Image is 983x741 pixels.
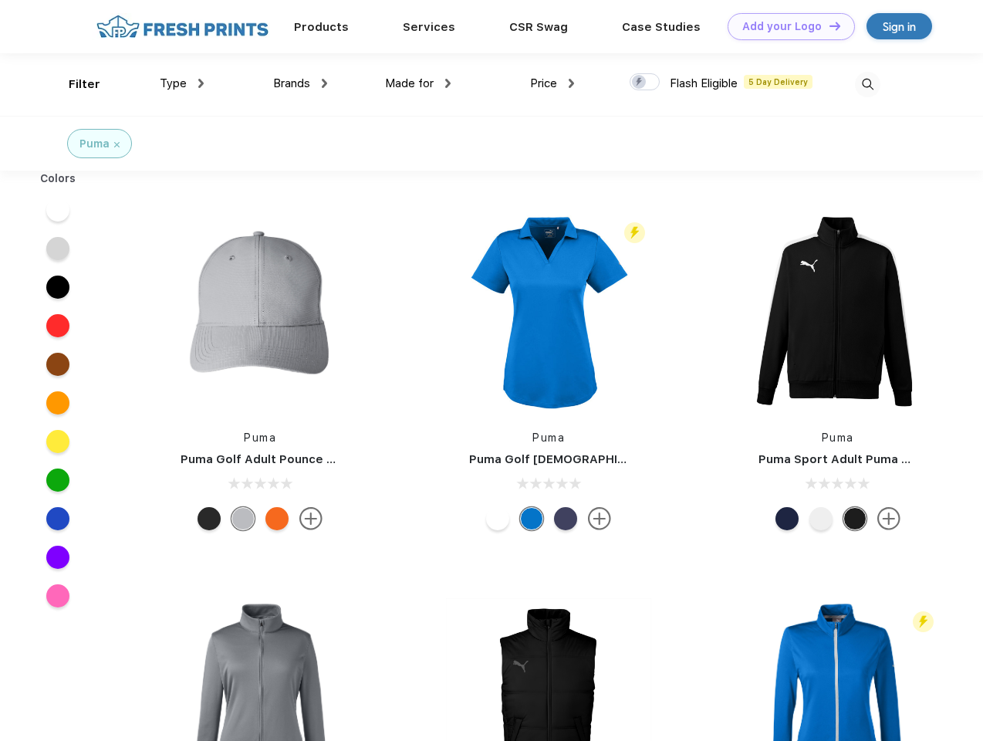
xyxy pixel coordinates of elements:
[486,507,509,530] div: Bright White
[877,507,900,530] img: more.svg
[299,507,323,530] img: more.svg
[855,72,880,97] img: desktop_search.svg
[181,452,417,466] a: Puma Golf Adult Pounce Adjustable Cap
[114,142,120,147] img: filter_cancel.svg
[265,507,289,530] div: Vibrant Orange
[92,13,273,40] img: fo%20logo%202.webp
[446,209,651,414] img: func=resize&h=266
[198,507,221,530] div: Puma Black
[469,452,755,466] a: Puma Golf [DEMOGRAPHIC_DATA]' Icon Golf Polo
[735,209,941,414] img: func=resize&h=266
[509,20,568,34] a: CSR Swag
[160,76,187,90] span: Type
[530,76,557,90] span: Price
[403,20,455,34] a: Services
[822,431,854,444] a: Puma
[913,611,934,632] img: flash_active_toggle.svg
[322,79,327,88] img: dropdown.png
[866,13,932,39] a: Sign in
[670,76,738,90] span: Flash Eligible
[231,507,255,530] div: Quarry
[532,431,565,444] a: Puma
[883,18,916,36] div: Sign in
[829,22,840,30] img: DT
[273,76,310,90] span: Brands
[744,75,812,89] span: 5 Day Delivery
[198,79,204,88] img: dropdown.png
[588,507,611,530] img: more.svg
[742,20,822,33] div: Add your Logo
[624,222,645,243] img: flash_active_toggle.svg
[554,507,577,530] div: Peacoat
[79,136,110,152] div: Puma
[385,76,434,90] span: Made for
[775,507,799,530] div: Peacoat
[244,431,276,444] a: Puma
[569,79,574,88] img: dropdown.png
[294,20,349,34] a: Products
[29,171,88,187] div: Colors
[157,209,363,414] img: func=resize&h=266
[445,79,451,88] img: dropdown.png
[809,507,833,530] div: White and Quiet Shade
[520,507,543,530] div: Lapis Blue
[843,507,866,530] div: Puma Black
[69,76,100,93] div: Filter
